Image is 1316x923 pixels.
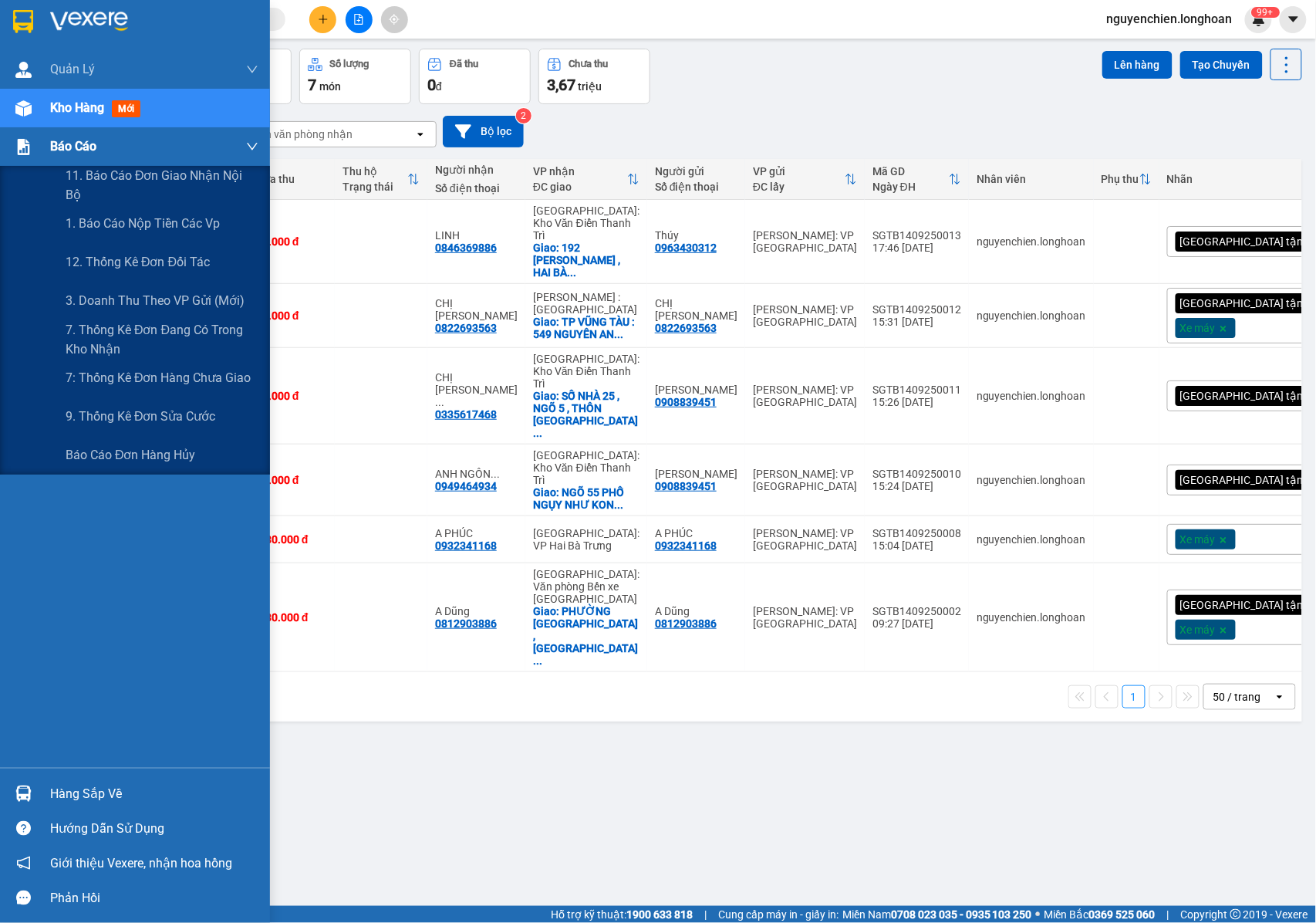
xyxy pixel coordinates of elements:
span: mới [112,100,140,117]
span: 9. Thống kê đơn sửa cước [66,407,216,426]
div: nguyenchien.longhoan [977,390,1086,402]
div: Chưa thu [569,59,609,69]
div: CHỊ LAN [655,297,737,322]
div: SGTB1409250012 [872,303,961,316]
div: SGTB1409250002 [872,605,961,617]
div: Ngày ĐH [872,181,949,193]
span: message [16,891,31,905]
img: warehouse-icon [15,62,32,78]
span: 1. Báo cáo nộp tiền các vp [66,214,220,233]
span: ... [567,266,576,279]
div: 0963430312 [655,242,717,254]
span: Xe máy [1180,623,1216,637]
span: ... [614,328,623,340]
div: LINH [435,229,518,242]
th: Toggle SortBy [335,159,427,200]
span: | [1167,906,1169,923]
div: 320.000 đ [250,309,327,322]
img: icon-new-feature [1252,12,1266,26]
span: Giới thiệu Vexere, nhận hoa hồng [50,854,232,873]
span: Xe máy [1180,321,1216,335]
div: Giao: SỐ NHÀ 25 , NGÕ 5 , THÔN MAI ĐÔNG , XÃ SÓC SƠN , HÀ NỘI [533,390,639,439]
span: 7 [308,76,316,94]
span: question-circle [16,821,31,836]
button: file-add [346,6,373,33]
button: aim [381,6,408,33]
span: Quản Lý [50,59,95,79]
div: A Dũng [655,605,737,617]
div: SGTB1409250011 [872,384,961,396]
div: 50 / trang [1213,689,1261,705]
div: ANH HẢI [655,468,737,480]
span: 3. Doanh Thu theo VP Gửi (mới) [66,291,245,310]
div: Hàng sắp về [50,783,258,806]
button: 1 [1122,685,1146,708]
div: 0846369886 [435,242,497,254]
div: [PERSON_NAME]: VP [GEOGRAPHIC_DATA] [753,605,857,630]
div: Chưa thu [250,173,327,185]
button: Đã thu0đ [419,49,531,104]
div: 100.000 đ [250,474,327,486]
div: nguyenchien.longhoan [977,309,1086,322]
div: 0335617468 [435,408,497,421]
div: Số điện thoại [435,182,518,194]
div: ĐC giao [533,181,627,193]
div: Thu hộ [342,165,407,177]
span: 7: Thống kê đơn hàng chưa giao [66,368,251,387]
div: 260.000 đ [250,235,327,248]
div: VP nhận [533,165,627,177]
div: 0812903886 [435,617,497,630]
div: Phản hồi [50,887,258,910]
div: Hướng dẫn sử dụng [50,817,258,840]
span: Xe máy [1180,532,1216,546]
button: Lên hàng [1102,51,1173,79]
button: caret-down [1280,6,1307,33]
div: nguyenchien.longhoan [977,533,1086,546]
div: 0908839451 [655,396,717,408]
img: logo-vxr [13,10,33,33]
span: ... [491,468,500,480]
span: down [246,140,258,153]
strong: 1900 633 818 [626,908,693,921]
span: Miền Nam [842,906,1032,923]
div: 15:04 [DATE] [872,539,961,552]
div: nguyenchien.longhoan [977,474,1086,486]
strong: 0708 023 035 - 0935 103 250 [891,908,1032,921]
span: notification [16,856,31,871]
div: CHỊ NGUYỄN HẠNH [435,371,518,408]
div: ANH HẢI [655,384,737,396]
img: warehouse-icon [15,100,32,117]
img: warehouse-icon [15,786,32,802]
span: copyright [1230,909,1241,920]
div: Chọn văn phòng nhận [246,127,353,142]
th: Toggle SortBy [865,159,969,200]
div: 0932341168 [435,539,497,552]
div: 0822693563 [435,322,497,334]
div: VP gửi [753,165,845,177]
div: Giao: PHƯỜNG HỒNG GAI , TP HẠ LONG , QUẢNG NINH [533,605,639,667]
div: [GEOGRAPHIC_DATA]: Kho Văn Điển Thanh Trì [533,353,639,390]
div: 15:31 [DATE] [872,316,961,328]
div: Nhân viên [977,173,1086,185]
span: món [319,80,341,93]
div: nguyenchien.longhoan [977,611,1086,624]
div: 0908839451 [655,480,717,492]
sup: 495 [1251,7,1280,18]
button: Tạo Chuyến [1180,51,1263,79]
div: SGTB1409250010 [872,468,961,480]
span: Hỗ trợ kỹ thuật: [551,906,693,923]
div: ĐC lấy [753,181,845,193]
span: | [704,906,707,923]
div: 1.130.000 đ [250,533,327,546]
button: Số lượng7món [299,49,411,104]
span: nguyenchien.longhoan [1095,9,1245,29]
svg: open [414,128,427,140]
div: Phụ thu [1102,173,1139,185]
div: [GEOGRAPHIC_DATA]: Kho Văn Điển Thanh Trì [533,205,639,242]
div: 17:46 [DATE] [872,242,961,254]
span: 11. Báo cáo đơn giao nhận nội bộ [66,166,258,205]
div: Giao: 192 LÊ THANH NGHỊ , HAI BÀ TRƯNG , HÀ NỘI [533,242,639,279]
div: [GEOGRAPHIC_DATA]: Kho Văn Điển Thanh Trì [533,449,639,486]
span: ... [614,499,623,511]
div: A Dũng [435,605,518,617]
